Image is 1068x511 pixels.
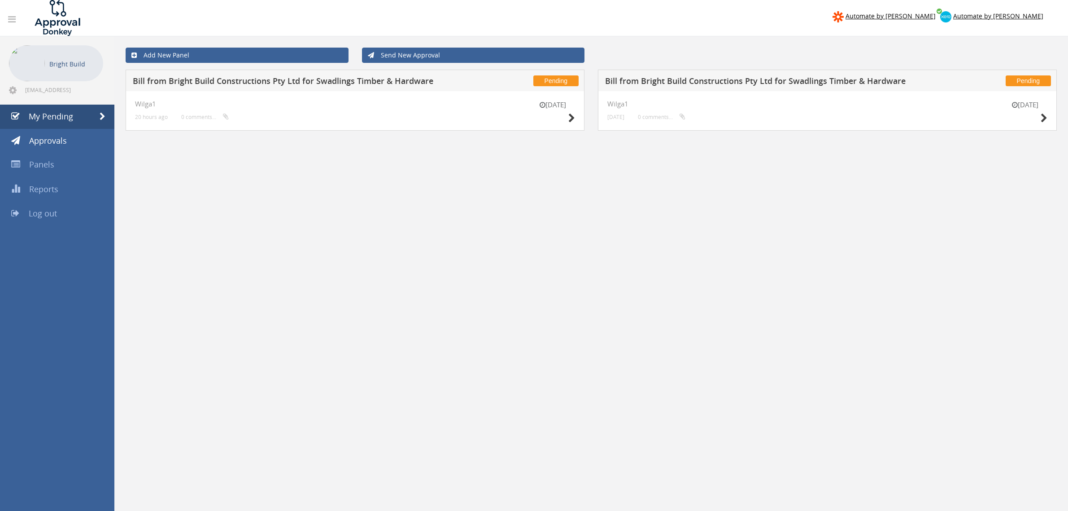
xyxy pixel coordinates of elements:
[940,11,951,22] img: xero-logo.png
[638,114,685,120] small: 0 comments...
[49,58,99,70] p: Bright Build
[29,135,67,146] span: Approvals
[29,159,54,170] span: Panels
[530,100,575,110] small: [DATE]
[133,77,444,88] h5: Bill from Bright Build Constructions Pty Ltd for Swadlings Timber & Hardware
[29,111,73,122] span: My Pending
[607,114,624,120] small: [DATE]
[29,184,58,194] span: Reports
[607,100,1047,108] h4: Wilga1
[846,12,936,20] span: Automate by [PERSON_NAME]
[29,208,57,219] span: Log out
[181,114,229,120] small: 0 comments...
[362,48,585,63] a: Send New Approval
[605,77,916,88] h5: Bill from Bright Build Constructions Pty Ltd for Swadlings Timber & Hardware
[953,12,1043,20] span: Automate by [PERSON_NAME]
[533,75,579,86] span: Pending
[833,11,844,22] img: zapier-logomark.png
[126,48,349,63] a: Add New Panel
[25,86,101,93] span: [EMAIL_ADDRESS][DOMAIN_NAME]
[1003,100,1047,110] small: [DATE]
[135,114,168,120] small: 20 hours ago
[135,100,575,108] h4: Wilga1
[1006,75,1051,86] span: Pending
